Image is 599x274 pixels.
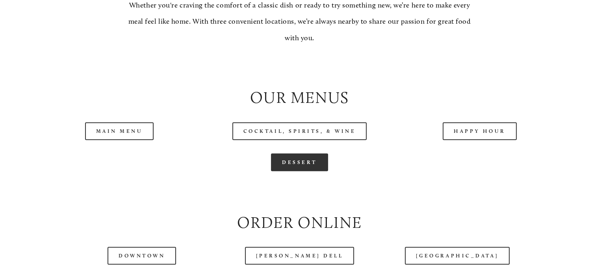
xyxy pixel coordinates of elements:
a: Downtown [108,247,176,265]
a: [PERSON_NAME] Dell [245,247,354,265]
a: Dessert [271,153,328,171]
a: Happy Hour [443,122,517,140]
h2: Order Online [36,211,563,234]
h2: Our Menus [36,86,563,109]
a: Main Menu [85,122,154,140]
a: [GEOGRAPHIC_DATA] [405,247,510,265]
a: Cocktail, Spirits, & Wine [232,122,367,140]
